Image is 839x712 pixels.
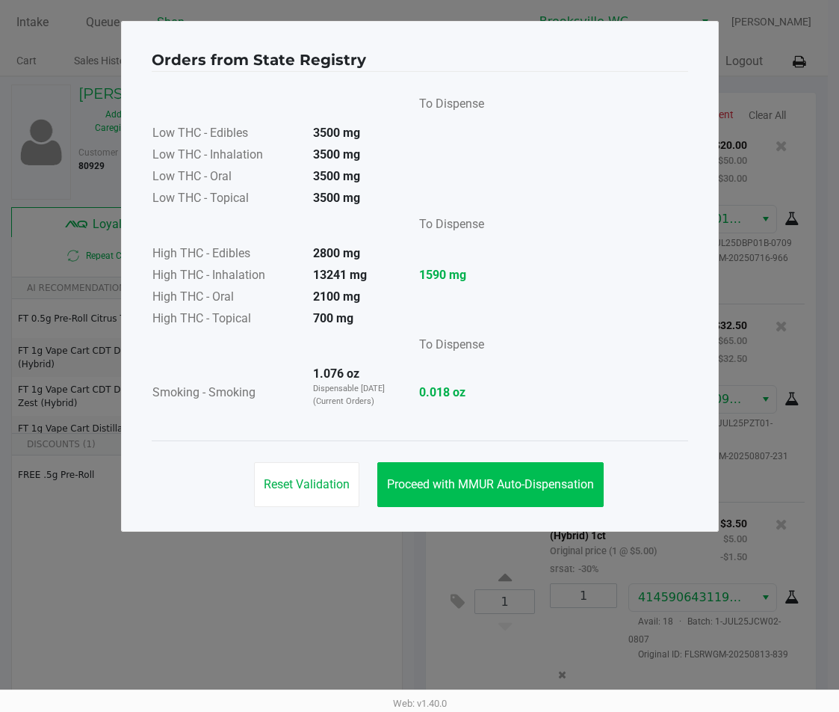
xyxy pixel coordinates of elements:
[152,145,301,167] td: Low THC - Inhalation
[377,462,604,507] button: Proceed with MMUR Auto-Dispensation
[264,477,350,491] span: Reset Validation
[313,169,360,183] strong: 3500 mg
[313,246,360,260] strong: 2800 mg
[152,188,301,210] td: Low THC - Topical
[387,477,594,491] span: Proceed with MMUR Auto-Dispensation
[152,49,366,71] h4: Orders from State Registry
[152,309,301,331] td: High THC - Topical
[313,311,353,325] strong: 700 mg
[152,287,301,309] td: High THC - Oral
[254,462,359,507] button: Reset Validation
[393,698,447,709] span: Web: v1.40.0
[313,126,360,140] strong: 3500 mg
[313,383,394,408] p: Dispensable [DATE] (Current Orders)
[152,364,301,423] td: Smoking - Smoking
[419,266,484,284] strong: 1590 mg
[313,147,360,162] strong: 3500 mg
[313,289,360,304] strong: 2100 mg
[152,123,301,145] td: Low THC - Edibles
[407,90,485,123] td: To Dispense
[419,384,484,402] strong: 0.018 oz
[152,266,301,287] td: High THC - Inhalation
[313,366,359,381] strong: 1.076 oz
[407,331,485,364] td: To Dispense
[407,210,485,244] td: To Dispense
[152,167,301,188] td: Low THC - Oral
[313,191,360,205] strong: 3500 mg
[152,244,301,266] td: High THC - Edibles
[313,268,367,282] strong: 13241 mg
